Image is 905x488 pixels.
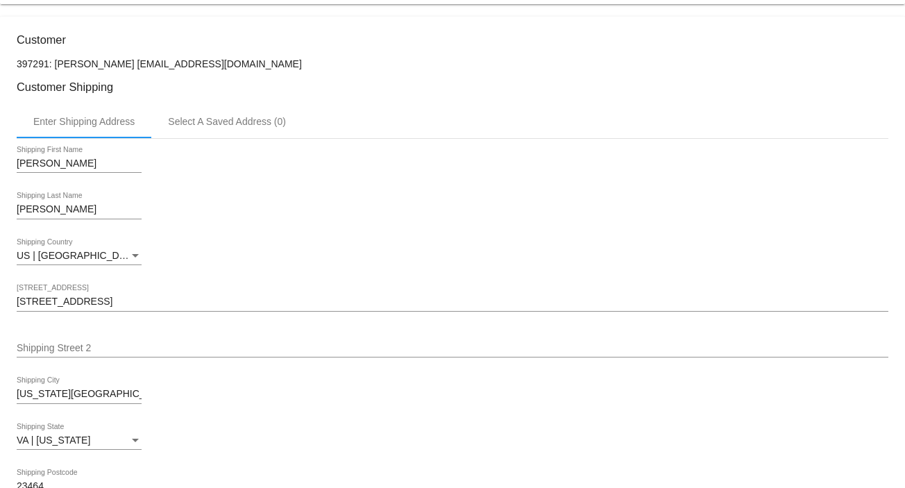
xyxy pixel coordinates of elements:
input: Shipping City [17,389,142,400]
span: VA | [US_STATE] [17,435,90,446]
input: Shipping Last Name [17,204,142,215]
div: Enter Shipping Address [33,116,135,127]
mat-select: Shipping State [17,435,142,446]
p: 397291: [PERSON_NAME] [EMAIL_ADDRESS][DOMAIN_NAME] [17,58,888,69]
h3: Customer [17,33,888,47]
input: Shipping Street 2 [17,343,888,354]
input: Shipping Street 1 [17,296,888,308]
h3: Customer Shipping [17,81,888,94]
span: US | [GEOGRAPHIC_DATA] [17,250,139,261]
mat-select: Shipping Country [17,251,142,262]
div: Select A Saved Address (0) [168,116,286,127]
input: Shipping First Name [17,158,142,169]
